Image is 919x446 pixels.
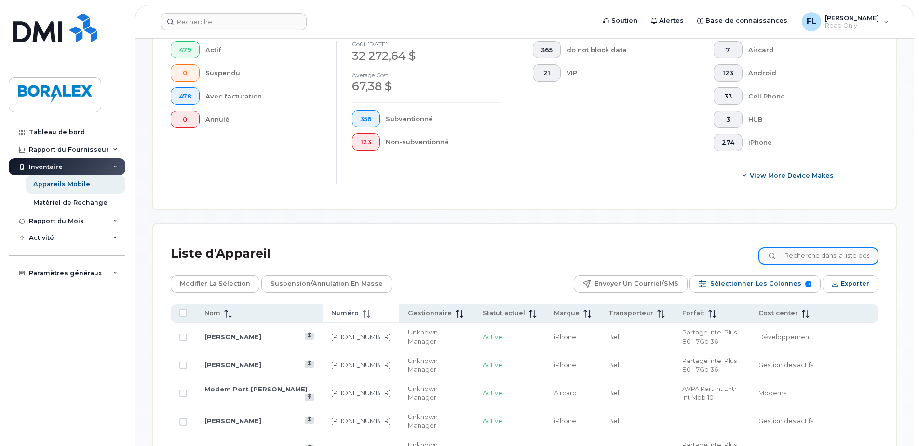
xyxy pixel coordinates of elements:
button: 274 [714,134,743,151]
div: Unknown Manager [408,356,465,374]
a: [PHONE_NUMBER] [331,389,391,397]
span: Envoyer un courriel/SMS [595,277,678,291]
a: [PHONE_NUMBER] [331,417,391,425]
span: iPhone [554,361,576,369]
span: AVPA Part int Entr Int Mob 10 [682,385,737,402]
span: 0 [179,116,191,124]
span: 123 [360,139,372,146]
span: Suspension/Annulation en masse [270,277,383,291]
div: Liste d'Appareil [171,241,270,266]
div: Non-subventionné [386,133,502,151]
span: Gestion des actifs [758,417,813,425]
div: Subventionné [386,110,502,127]
span: Forfait [682,309,704,318]
div: HUB [748,111,864,128]
span: Soutien [611,16,637,26]
a: [PHONE_NUMBER] [331,333,391,341]
a: View Last Bill [305,333,314,340]
a: Modem Port [PERSON_NAME] [204,385,308,393]
a: [PERSON_NAME] [204,417,261,425]
button: Sélectionner les colonnes 9 [689,275,821,293]
span: 356 [360,115,372,123]
span: Cost center [758,309,798,318]
button: 0 [171,64,200,82]
div: Unknown Manager [408,328,465,346]
span: 9 [805,281,811,287]
span: FL [807,16,816,28]
span: Bell [608,389,621,397]
div: Suspendu [205,64,321,82]
a: View Last Bill [305,394,314,401]
span: Développement [758,333,811,341]
input: Recherche [161,13,307,30]
div: Francois Larocque [795,12,896,31]
span: 274 [722,139,734,147]
div: 32 272,64 $ [352,48,501,64]
span: Gestion des actifs [758,361,813,369]
span: iPhone [554,333,576,341]
button: Exporter [823,275,878,293]
span: Numéro [331,309,359,318]
span: 479 [179,46,191,54]
span: Active [483,333,502,341]
span: Transporteur [608,309,653,318]
span: Base de connaissances [705,16,787,26]
span: Partage intel Plus 80 - 7Go 36 [682,357,737,374]
button: View More Device Makes [714,167,863,184]
a: Base de connaissances [690,11,794,30]
button: Envoyer un courriel/SMS [574,275,688,293]
span: Modifier la sélection [180,277,250,291]
a: View Last Bill [305,361,314,368]
span: Read Only [825,22,879,29]
button: 365 [533,41,561,58]
div: Actif [205,41,321,58]
a: [PERSON_NAME] [204,361,261,369]
button: 479 [171,41,200,58]
span: Bell [608,333,621,341]
div: Avec facturation [205,87,321,105]
button: 21 [533,64,561,82]
span: Bell [608,361,621,369]
h4: Average cost [352,72,501,78]
div: Aircard [748,41,864,58]
button: 123 [714,64,743,82]
div: Unknown Manager [408,412,465,430]
div: Annulé [205,111,321,128]
a: [PERSON_NAME] [204,333,261,341]
span: Bell [608,417,621,425]
input: Recherche dans la liste des appareils ... [758,247,878,265]
span: 33 [722,93,734,100]
span: Marque [554,309,580,318]
span: Active [483,361,502,369]
span: iPhone [554,417,576,425]
span: Nom [204,309,220,318]
div: 67,38 $ [352,78,501,95]
span: 7 [722,46,734,54]
span: 365 [541,46,553,54]
span: Exporter [841,277,869,291]
a: View Last Bill [305,417,314,424]
span: 3 [722,116,734,124]
a: [PHONE_NUMBER] [331,361,391,369]
button: 3 [714,111,743,128]
button: 7 [714,41,743,58]
div: VIP [567,64,683,82]
span: Gestionnaire [408,309,452,318]
h4: coût [DATE] [352,41,501,47]
span: [PERSON_NAME] [825,14,879,22]
button: 356 [352,110,380,127]
button: 0 [171,111,200,128]
button: 33 [714,87,743,105]
div: Cell Phone [748,87,864,105]
div: iPhone [748,134,864,151]
span: Partage intel Plus 80 - 7Go 36 [682,328,737,345]
span: Alertes [659,16,684,26]
span: 21 [541,70,553,77]
span: 123 [722,70,734,77]
span: Active [483,417,502,425]
span: 0 [179,70,191,77]
div: Android [748,64,864,82]
span: Statut actuel [483,309,525,318]
span: View More Device Makes [750,171,834,180]
button: 478 [171,87,200,105]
